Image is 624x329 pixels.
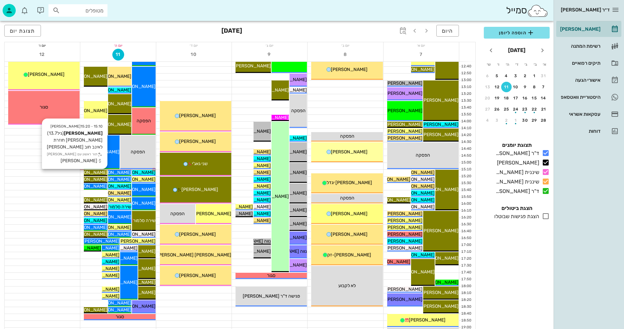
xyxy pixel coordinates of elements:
[459,84,473,90] div: 13:10
[459,304,473,310] div: 18:30
[386,91,423,96] span: [PERSON_NAME]
[482,118,493,123] div: 4
[459,263,473,268] div: 17:30
[113,52,124,57] span: 11
[484,27,550,39] button: הוספה ליומן
[109,204,131,210] span: שירה סלמור
[459,126,473,131] div: 14:10
[234,63,271,69] span: [PERSON_NAME]
[501,74,512,78] div: 4
[386,225,423,230] span: [PERSON_NAME]
[459,132,473,138] div: 14:20
[503,59,512,70] th: ה׳
[492,115,502,126] button: 3
[492,104,502,114] button: 26
[384,42,459,49] div: יום א׳
[494,59,502,70] th: ו׳
[501,93,512,103] button: 18
[522,59,530,70] th: ג׳
[95,122,131,127] span: [PERSON_NAME]
[95,87,131,93] span: [PERSON_NAME]
[520,71,530,81] button: 2
[459,256,473,262] div: 17:20
[520,82,530,92] button: 9
[511,96,521,100] div: 17
[95,170,131,175] span: [PERSON_NAME]
[494,159,539,167] div: [PERSON_NAME]
[459,64,473,69] div: 12:40
[520,93,530,103] button: 16
[529,104,540,114] button: 22
[95,177,131,182] span: [PERSON_NAME]
[492,85,502,89] div: 12
[119,170,156,175] span: [PERSON_NAME]
[539,96,549,100] div: 14
[416,152,430,158] span: הפסקה
[374,177,410,182] span: [PERSON_NAME]
[459,105,473,111] div: 13:40
[529,82,540,92] button: 8
[485,44,497,56] button: חודש הבא
[492,213,539,220] div: הצגת פגישות שבוטלו
[482,107,493,112] div: 27
[331,232,368,237] span: [PERSON_NAME]
[71,204,107,210] span: [PERSON_NAME]
[501,96,512,100] div: 18
[221,25,242,38] h3: [DATE]
[512,59,521,70] th: ד׳
[559,78,600,83] div: אישורי הגעה
[386,135,423,141] span: [PERSON_NAME]
[511,107,521,112] div: 24
[71,307,107,313] span: [PERSON_NAME]
[386,80,423,86] span: [PERSON_NAME]
[71,211,107,216] span: [PERSON_NAME]
[459,112,473,117] div: 13:50
[95,197,131,203] span: [PERSON_NAME]
[179,273,216,278] span: [PERSON_NAME]
[5,42,80,49] div: יום ו׳
[459,215,473,220] div: 16:20
[338,283,356,288] span: לא לקבוע
[386,238,423,244] span: [PERSON_NAME]
[340,133,354,139] span: הפסקה
[409,317,445,323] span: [PERSON_NAME]
[422,280,459,285] span: [PERSON_NAME]
[520,115,530,126] button: 30
[4,25,41,37] button: תצוגת יום
[327,180,372,185] span: [PERSON_NAME] יגדל
[559,112,600,117] div: עסקאות אשראי
[482,85,493,89] div: 13
[482,71,493,81] button: 6
[459,284,473,289] div: 18:00
[459,277,473,282] div: 17:50
[422,228,459,234] span: [PERSON_NAME]
[511,71,521,81] button: 3
[556,21,621,37] a: [PERSON_NAME]
[529,93,540,103] button: 15
[459,160,473,165] div: 15:00
[501,115,512,126] button: 2
[459,91,473,97] div: 13:20
[459,78,473,83] div: 13:00
[559,129,600,134] div: דוחות
[459,187,473,193] div: 15:40
[331,149,368,155] span: [PERSON_NAME]
[556,89,621,105] a: היסטוריית וואטסאפ
[539,71,549,81] button: 31
[459,318,473,323] div: 18:50
[501,82,512,92] button: 11
[511,93,521,103] button: 17
[482,82,493,92] button: 13
[493,187,539,195] div: ד"ר [PERSON_NAME]
[527,4,548,17] img: SmileCloud logo
[529,85,540,89] div: 8
[459,222,473,227] div: 16:30
[374,197,410,203] span: [PERSON_NAME]
[291,108,306,113] span: הפסקה
[501,104,512,114] button: 25
[71,183,107,189] span: [PERSON_NAME]
[83,238,120,244] span: [PERSON_NAME]
[492,96,502,100] div: 19
[179,232,216,237] span: [PERSON_NAME]
[459,146,473,152] div: 14:40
